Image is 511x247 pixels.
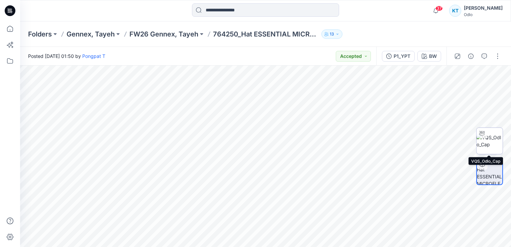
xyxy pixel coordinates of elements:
div: BW [429,53,437,60]
div: [PERSON_NAME] [464,4,503,12]
a: Folders [28,29,52,39]
a: Gennex, Tayeh [67,29,115,39]
button: P1_YPT [382,51,415,62]
p: 13 [330,30,334,38]
span: Posted [DATE] 01:50 by [28,53,105,60]
button: BW [417,51,441,62]
a: FW26 Gennex, Tayeh [129,29,198,39]
div: Odlo [464,12,503,17]
span: 37 [435,6,443,11]
div: P1_YPT [394,53,410,60]
img: 764250_Hat ESSENTIAL MICROFLEECE_P1_YPT BW [477,159,502,184]
a: Pongpat T [82,53,105,59]
div: KT [449,5,461,17]
button: 13 [321,29,342,39]
img: VQS_Odlo_Cap [477,134,503,148]
button: Details [466,51,476,62]
p: 764250_Hat ESSENTIAL MICROFLEECE_P1_YPT [213,29,319,39]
